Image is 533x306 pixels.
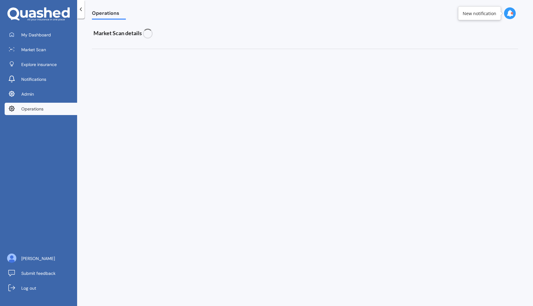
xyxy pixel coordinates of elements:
span: Log out [21,285,36,291]
a: My Dashboard [5,29,77,41]
a: Explore insurance [5,58,77,71]
a: Admin [5,88,77,100]
span: My Dashboard [21,32,51,38]
a: Submit feedback [5,267,77,279]
span: [PERSON_NAME] [21,255,55,262]
span: Submit feedback [21,270,56,276]
span: Explore insurance [21,61,57,68]
a: Log out [5,282,77,294]
a: [PERSON_NAME] [5,252,77,265]
a: Market Scan [5,43,77,56]
span: Operations [92,10,126,19]
h3: Market Scan details [93,29,333,39]
span: Notifications [21,76,46,82]
img: ALV-UjU6YHOUIM1AGx_4vxbOkaOq-1eqc8a3URkVIJkc_iWYmQ98kTe7fc9QMVOBV43MoXmOPfWPN7JjnmUwLuIGKVePaQgPQ... [7,254,16,263]
span: Market Scan [21,47,46,53]
span: Operations [21,106,43,112]
div: New notification [463,10,496,16]
a: Notifications [5,73,77,85]
span: Admin [21,91,34,97]
a: Operations [5,103,77,115]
